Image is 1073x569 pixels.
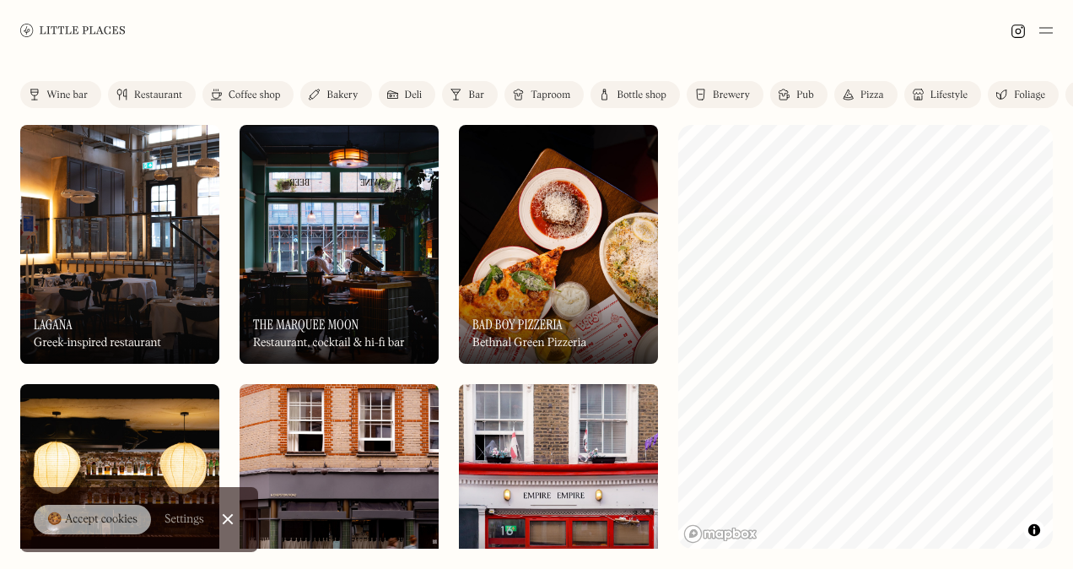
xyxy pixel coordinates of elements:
[202,81,294,108] a: Coffee shop
[459,125,658,364] img: Bad Boy Pizzeria
[930,90,968,100] div: Lifestyle
[326,90,358,100] div: Bakery
[904,81,981,108] a: Lifestyle
[253,317,359,333] h3: The Marquee Moon
[472,336,586,350] div: Bethnal Green Pizzeria
[240,125,439,364] a: The Marquee MoonThe Marquee MoonThe Marquee MoonRestaurant, cocktail & hi-fi bar
[687,81,763,108] a: Brewery
[988,81,1059,108] a: Foliage
[442,81,498,108] a: Bar
[34,336,161,350] div: Greek-inspired restaurant
[531,90,570,100] div: Taproom
[504,81,584,108] a: Taproom
[860,90,884,100] div: Pizza
[379,81,436,108] a: Deli
[617,90,666,100] div: Bottle shop
[1029,521,1039,539] span: Toggle attribution
[770,81,828,108] a: Pub
[20,125,219,364] img: Lagana
[229,90,280,100] div: Coffee shop
[300,81,371,108] a: Bakery
[253,336,405,350] div: Restaurant, cocktail & hi-fi bar
[240,125,439,364] img: The Marquee Moon
[47,512,137,528] div: 🍪 Accept cookies
[34,505,151,535] a: 🍪 Accept cookies
[20,81,101,108] a: Wine bar
[164,513,204,525] div: Settings
[683,524,758,544] a: Mapbox homepage
[20,125,219,364] a: LaganaLaganaLaganaGreek-inspired restaurant
[1014,90,1045,100] div: Foliage
[713,90,750,100] div: Brewery
[211,502,245,536] a: Close Cookie Popup
[1024,520,1044,540] button: Toggle attribution
[468,90,484,100] div: Bar
[34,317,73,333] h3: Lagana
[46,90,88,100] div: Wine bar
[834,81,898,108] a: Pizza
[227,519,228,520] div: Close Cookie Popup
[405,90,423,100] div: Deli
[678,125,1053,549] canvas: Map
[590,81,680,108] a: Bottle shop
[134,90,182,100] div: Restaurant
[459,125,658,364] a: Bad Boy PizzeriaBad Boy PizzeriaBad Boy PizzeriaBethnal Green Pizzeria
[472,317,563,333] h3: Bad Boy Pizzeria
[108,81,196,108] a: Restaurant
[164,501,204,539] a: Settings
[796,90,814,100] div: Pub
